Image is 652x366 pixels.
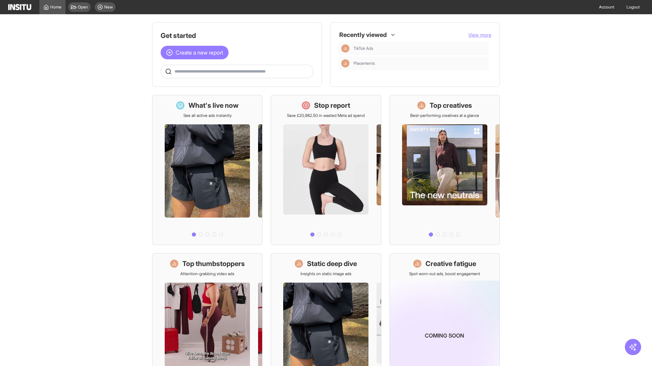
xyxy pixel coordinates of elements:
[183,113,232,118] p: See all active ads instantly
[152,95,262,245] a: What's live nowSee all active ads instantly
[314,101,350,110] h1: Stop report
[390,95,500,245] a: Top creativesBest-performing creatives at a glance
[410,113,479,118] p: Best-performing creatives at a glance
[354,46,373,51] span: TikTok Ads
[161,46,229,59] button: Create a new report
[271,95,381,245] a: Stop reportSave £20,982.50 in wasted Meta ad spend
[287,113,365,118] p: Save £20,982.50 in wasted Meta ad spend
[301,271,351,277] p: Insights on static image ads
[176,48,223,57] span: Create a new report
[430,101,472,110] h1: Top creatives
[182,259,245,268] h1: Top thumbstoppers
[188,101,239,110] h1: What's live now
[78,4,88,10] span: Open
[50,4,61,10] span: Home
[341,44,349,53] div: Insights
[354,46,486,51] span: TikTok Ads
[307,259,357,268] h1: Static deep dive
[341,59,349,67] div: Insights
[180,271,234,277] p: Attention-grabbing video ads
[468,32,491,38] button: View more
[104,4,113,10] span: New
[354,61,375,66] span: Placements
[8,4,31,10] img: Logo
[354,61,486,66] span: Placements
[161,31,313,40] h1: Get started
